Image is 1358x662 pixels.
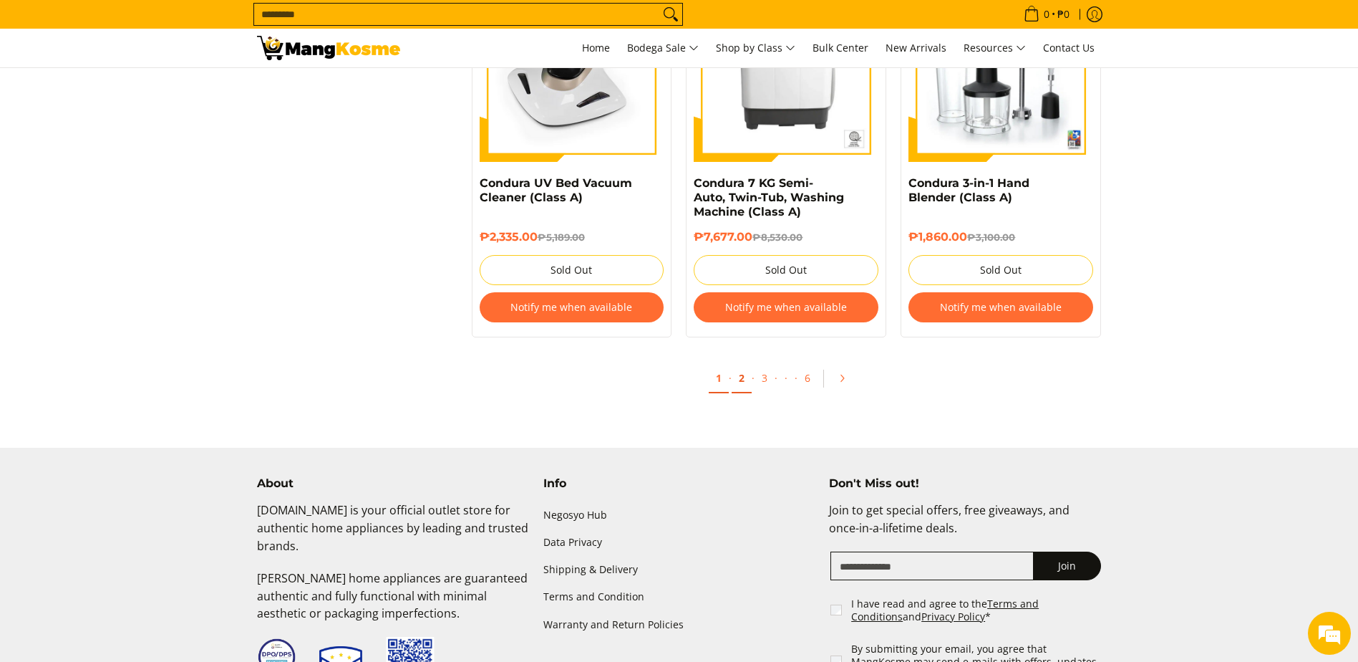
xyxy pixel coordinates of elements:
a: Shipping & Delivery [543,557,815,584]
a: Shop by Class [709,29,802,67]
a: 6 [797,364,818,392]
span: Shop by Class [716,39,795,57]
h6: ₱7,677.00 [694,230,878,244]
span: Home [582,41,610,54]
span: · [752,371,755,385]
h4: Don't Miss out! [829,476,1101,491]
a: Home [575,29,617,67]
h4: Info [543,476,815,491]
h6: ₱2,335.00 [480,230,664,244]
p: [DOMAIN_NAME] is your official outlet store for authentic home appliances by leading and trusted ... [257,502,529,569]
h4: About [257,476,529,491]
a: 1 [709,364,729,393]
del: ₱3,100.00 [967,231,1015,243]
a: Condura 3-in-1 Hand Blender (Class A) [908,176,1029,204]
a: Condura 7 KG Semi-Auto, Twin-Tub, Washing Machine (Class A) [694,176,844,219]
span: Resources [964,39,1026,57]
label: I have read and agree to the and * [851,598,1102,623]
a: Data Privacy [543,529,815,557]
img: Class A | Mang Kosme [257,36,400,60]
a: Privacy Policy [921,610,985,623]
a: Resources [956,29,1033,67]
ul: Pagination [465,359,1109,405]
a: 2 [732,364,752,393]
a: Bodega Sale [620,29,706,67]
a: Terms and Conditions [851,597,1039,623]
span: ₱0 [1055,9,1072,19]
p: Join to get special offers, free giveaways, and once-in-a-lifetime deals. [829,502,1101,552]
span: · [777,364,795,392]
span: · [795,371,797,385]
button: Join [1033,552,1101,580]
p: [PERSON_NAME] home appliances are guaranteed authentic and fully functional with minimal aestheti... [257,570,529,637]
button: Sold Out [908,255,1093,285]
span: · [729,371,732,385]
a: Terms and Condition [543,584,815,611]
a: Contact Us [1036,29,1102,67]
span: Bulk Center [813,41,868,54]
span: Bodega Sale [627,39,699,57]
button: Search [659,4,682,25]
h6: ₱1,860.00 [908,230,1093,244]
span: Contact Us [1043,41,1095,54]
a: Bulk Center [805,29,876,67]
span: New Arrivals [886,41,946,54]
a: 3 [755,364,775,392]
a: Condura UV Bed Vacuum Cleaner (Class A) [480,176,632,204]
span: 0 [1042,9,1052,19]
span: • [1019,6,1074,22]
button: Notify me when available [480,292,664,322]
button: Notify me when available [694,292,878,322]
button: Notify me when available [908,292,1093,322]
a: Negosyo Hub [543,502,815,529]
del: ₱5,189.00 [538,231,585,243]
span: · [775,371,777,385]
del: ₱8,530.00 [752,231,802,243]
a: New Arrivals [878,29,954,67]
nav: Main Menu [414,29,1102,67]
button: Sold Out [480,255,664,285]
button: Sold Out [694,255,878,285]
a: Warranty and Return Policies [543,611,815,638]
